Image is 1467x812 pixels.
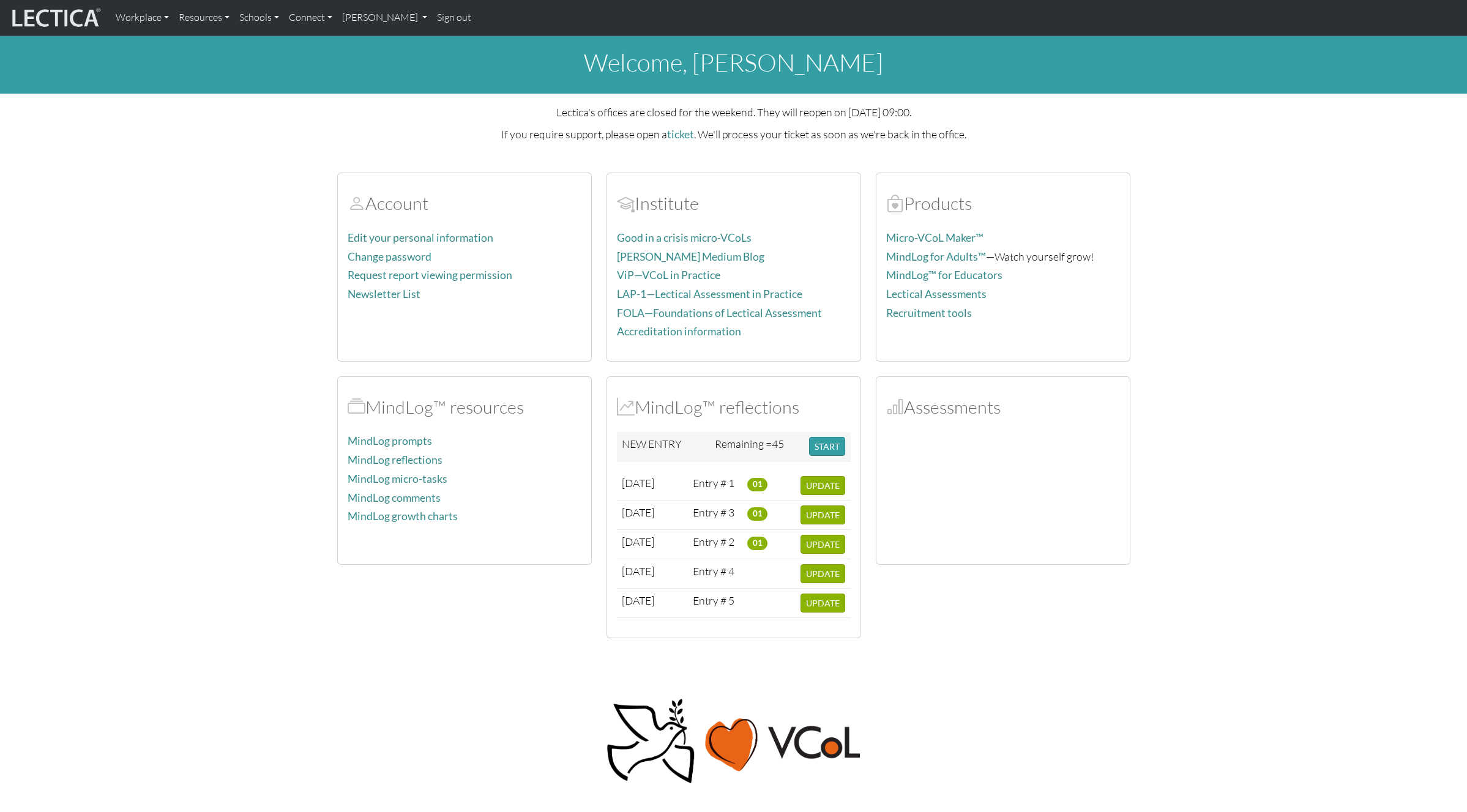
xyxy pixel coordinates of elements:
[886,231,984,244] a: Micro-VCoL Maker™
[886,250,986,263] a: MindLog for Adults™
[348,288,420,300] a: Newsletter List
[688,501,742,530] td: Entry # 3
[801,476,845,495] button: UPDATE
[234,5,284,31] a: Schools
[688,471,742,501] td: Entry # 1
[622,476,654,490] span: [DATE]
[772,437,784,450] span: 45
[348,192,365,214] span: Account
[617,192,635,214] span: Account
[801,505,845,524] button: UPDATE
[622,564,654,578] span: [DATE]
[801,564,845,583] button: UPDATE
[886,248,1120,266] p: —Watch yourself grow!
[747,537,767,550] span: 01
[348,269,512,281] a: Request report viewing permission
[747,507,767,521] span: 01
[806,598,840,608] span: UPDATE
[710,432,804,461] td: Remaining =
[886,193,1120,214] h2: Products
[806,480,840,491] span: UPDATE
[622,594,654,607] span: [DATE]
[688,559,742,589] td: Entry # 4
[284,5,337,31] a: Connect
[886,288,987,300] a: Lectical Assessments
[617,193,851,214] h2: Institute
[688,530,742,559] td: Entry # 2
[801,535,845,554] button: UPDATE
[348,510,458,523] a: MindLog growth charts
[617,397,851,418] h2: MindLog™ reflections
[617,288,802,300] a: LAP-1—Lectical Assessment in Practice
[617,269,720,281] a: ViP—VCoL in Practice
[348,491,441,504] a: MindLog comments
[617,396,635,418] span: MindLog
[348,231,493,244] a: Edit your personal information
[617,432,711,461] td: NEW ENTRY
[348,193,581,214] h2: Account
[622,505,654,519] span: [DATE]
[348,396,365,418] span: MindLog™ resources
[886,269,1002,281] a: MindLog™ for Educators
[886,396,904,418] span: Assessments
[348,397,581,418] h2: MindLog™ resources
[111,5,174,31] a: Workplace
[337,103,1130,121] p: Lectica's offices are closed for the weekend. They will reopen on [DATE] 09:00.
[622,535,654,548] span: [DATE]
[886,307,972,319] a: Recruitment tools
[617,307,822,319] a: FOLA—Foundations of Lectical Assessment
[432,5,476,31] a: Sign out
[801,594,845,613] button: UPDATE
[617,325,741,338] a: Accreditation information
[886,192,904,214] span: Products
[337,5,432,31] a: [PERSON_NAME]
[348,434,432,447] a: MindLog prompts
[348,453,442,466] a: MindLog reflections
[806,510,840,520] span: UPDATE
[617,250,764,263] a: [PERSON_NAME] Medium Blog
[688,589,742,618] td: Entry # 5
[603,697,865,786] img: Peace, love, VCoL
[9,6,101,29] img: lecticalive
[806,568,840,579] span: UPDATE
[337,125,1130,143] p: If you require support, please open a . We'll process your ticket as soon as we're back in the of...
[809,437,845,456] button: START
[667,128,694,141] a: ticket
[806,539,840,549] span: UPDATE
[617,231,752,244] a: Good in a crisis micro-VCoLs
[886,397,1120,418] h2: Assessments
[348,250,431,263] a: Change password
[174,5,234,31] a: Resources
[348,472,447,485] a: MindLog micro-tasks
[747,478,767,491] span: 01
